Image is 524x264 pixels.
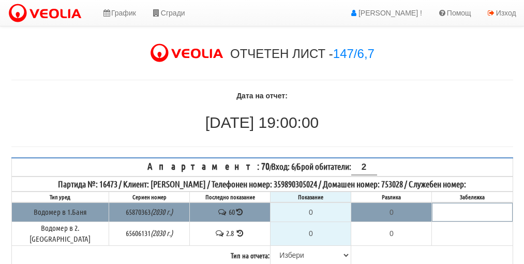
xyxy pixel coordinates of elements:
[109,202,190,222] td: 65870363
[11,158,513,177] th: / /
[230,47,375,61] h3: ОТЧЕТЕН ЛИСТ -
[271,192,351,202] th: Показание
[229,207,235,216] span: 60
[190,192,271,202] th: Последно показание
[11,114,513,131] h2: [DATE] 19:00:00
[236,91,288,101] label: Дата на отчет:
[235,228,245,238] span: История на показанията
[217,207,229,216] span: История на забележките
[271,161,295,171] span: Вход: 6
[11,192,109,202] th: Тип уред
[215,228,226,238] span: История на забележките
[151,207,173,216] i: Метрологична годност до 2030г.
[11,202,109,222] td: Водомер в 1.Баня
[333,47,375,61] a: 147/6,7
[8,3,86,24] img: VeoliaLogo.png
[109,192,190,202] th: Сериен номер
[226,228,234,238] span: 2.8
[432,192,513,202] th: Забележка
[351,192,432,202] th: Разлика
[109,222,190,245] td: 65606131
[12,178,512,190] div: Партида №: 16473 / Клиент: [PERSON_NAME] / Телефонен номер: 359890305024 / Домашен номер: 753028 ...
[151,228,173,238] i: Метрологична годност до 2030г.
[147,160,270,172] span: Апартамент: 70
[149,42,228,64] img: VeoliaLogo.png
[236,207,243,216] span: История на показанията
[231,251,270,260] b: Тип на отчета:
[11,222,109,245] td: Водомер в 2.[GEOGRAPHIC_DATA]
[296,161,377,171] span: Брой обитатели:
